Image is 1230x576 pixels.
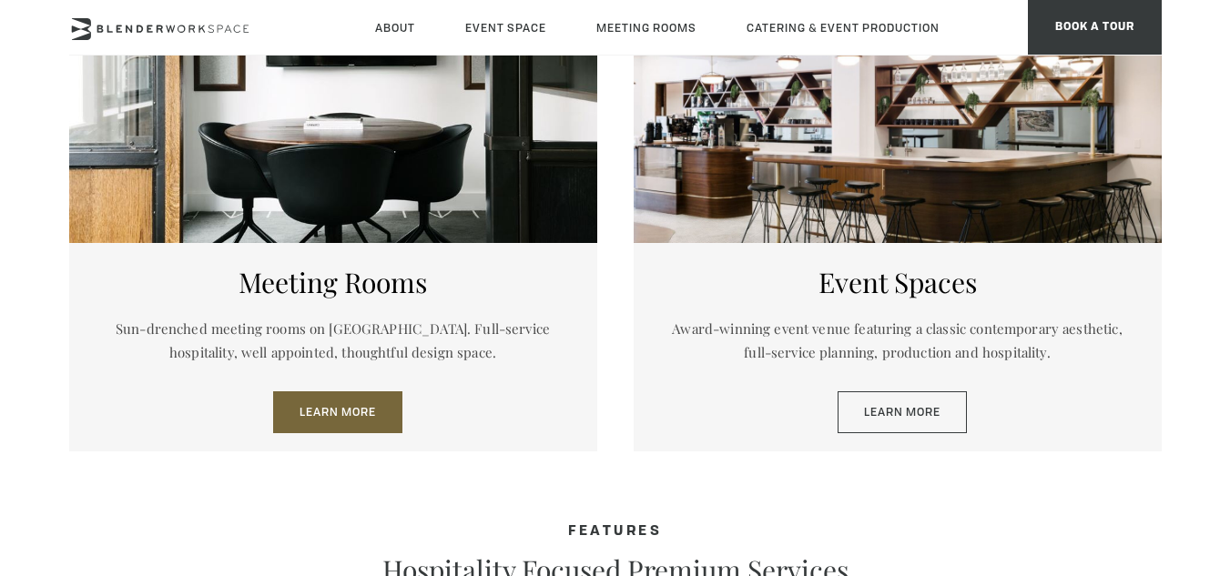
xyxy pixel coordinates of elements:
iframe: Chat Widget [1139,489,1230,576]
p: Award-winning event venue featuring a classic contemporary aesthetic, full-service planning, prod... [661,318,1134,364]
h5: Meeting Rooms [97,266,570,298]
h5: Event Spaces [661,266,1134,298]
a: Learn More [273,391,402,433]
a: Learn More [838,391,967,433]
p: Sun-drenched meeting rooms on [GEOGRAPHIC_DATA]. Full-service hospitality, well appointed, though... [97,318,570,364]
h4: Features [69,524,1162,540]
